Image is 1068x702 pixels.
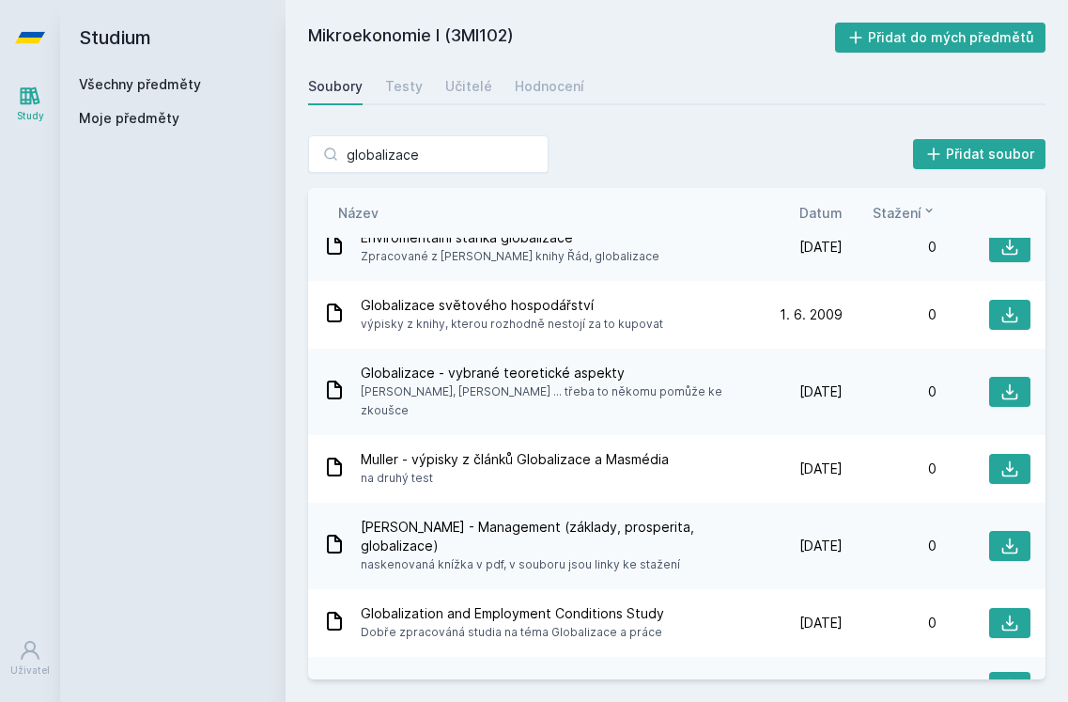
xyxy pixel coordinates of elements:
[843,614,936,632] div: 0
[873,203,936,223] button: Stažení
[843,537,936,555] div: 0
[361,604,664,623] span: Globalization and Employment Conditions Study
[873,203,921,223] span: Stažení
[361,469,669,488] span: na druhý test
[361,364,741,382] span: Globalizace - vybrané teoretické aspekty
[338,203,379,223] button: Název
[4,75,56,133] a: Study
[361,678,723,696] span: 2MO202-Doing-business-in-globalized-environment.docx
[843,238,936,257] div: 0
[799,537,843,555] span: [DATE]
[843,382,936,401] div: 0
[4,630,56,687] a: Uživatel
[843,678,936,696] div: 152
[361,296,663,315] span: Globalizace světového hospodářství
[799,678,843,696] span: [DATE]
[361,382,741,420] span: [PERSON_NAME], [PERSON_NAME] ... třeba to někomu pomůže ke zkoušce
[385,68,423,105] a: Testy
[843,460,936,478] div: 0
[515,77,584,96] div: Hodnocení
[780,305,843,324] span: 1. 6. 2009
[913,139,1046,169] button: Přidat soubor
[361,247,659,266] span: Zpracované z [PERSON_NAME] knihy Řád, globalizace
[799,382,843,401] span: [DATE]
[799,238,843,257] span: [DATE]
[361,518,741,555] span: [PERSON_NAME] - Management (základy, prosperita, globalizace)
[843,305,936,324] div: 0
[799,614,843,632] span: [DATE]
[445,77,492,96] div: Učitelé
[385,77,423,96] div: Testy
[79,76,201,92] a: Všechny předměty
[445,68,492,105] a: Učitelé
[323,674,346,701] div: DOCX
[308,135,549,173] input: Hledej soubor
[361,623,664,642] span: Dobře zpracováná studia na téma Globalizace a práce
[799,460,843,478] span: [DATE]
[308,23,835,53] h2: Mikroekonomie I (3MI102)
[308,77,363,96] div: Soubory
[361,315,663,334] span: výpisky z knihy, kterou rozhodně nestojí za to kupovat
[361,450,669,469] span: Muller - výpisky z článků Globalizace a Masmédia
[835,23,1046,53] button: Přidat do mých předmětů
[79,109,179,128] span: Moje předměty
[361,555,741,574] span: naskenovaná knížka v pdf, v souboru jsou linky ke stažení
[799,203,843,223] button: Datum
[308,68,363,105] a: Soubory
[361,228,659,247] span: Enviromentální stánka globalizace
[515,68,584,105] a: Hodnocení
[17,109,44,123] div: Study
[10,663,50,678] div: Uživatel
